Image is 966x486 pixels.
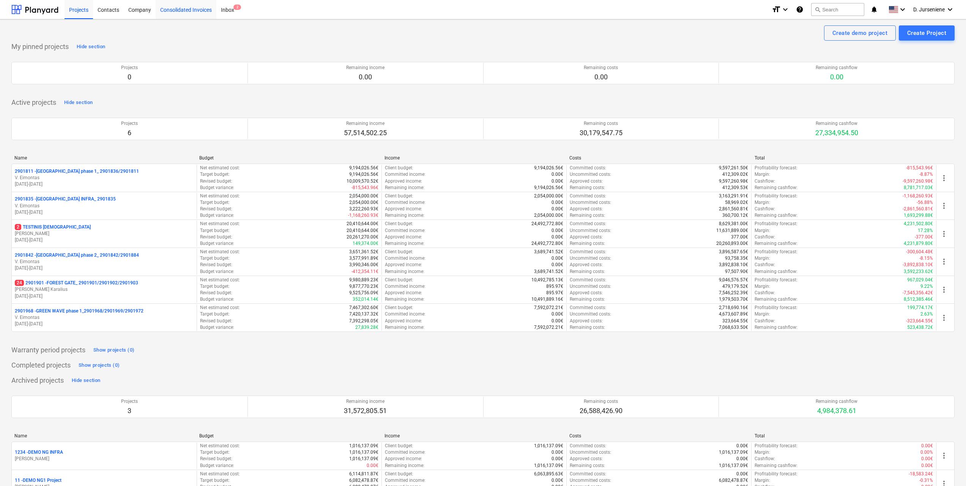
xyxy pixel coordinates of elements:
p: Committed income : [385,227,425,234]
p: Cashflow : [755,318,775,324]
p: Approved costs : [570,262,603,268]
p: 27,334,954.50 [815,128,858,137]
p: 1,979,503.70€ [719,296,748,303]
p: 2901811 - [GEOGRAPHIC_DATA] phase 1_ 2901836/2901811 [15,168,139,175]
p: 0.00€ [552,318,563,324]
p: -8.15% [919,255,933,262]
p: 11,631,889.00€ [716,227,748,234]
p: Margin : [755,255,770,262]
p: [PERSON_NAME] [15,230,194,237]
p: Uncommitted costs : [570,199,611,206]
p: [DATE] - [DATE] [15,265,194,271]
p: 2,718,690.16€ [719,305,748,311]
p: Approved income : [385,206,422,212]
p: Cashflow : [755,178,775,185]
p: Remaining costs : [570,185,605,191]
p: Committed income : [385,255,425,262]
p: Remaining costs [584,65,618,71]
p: 412,309.53€ [722,185,748,191]
p: 2901842 - [GEOGRAPHIC_DATA] phase 2_ 2901842/2901884 [15,252,139,259]
p: Approved costs : [570,234,603,240]
div: Costs [569,433,748,439]
p: 0.00€ [552,199,563,206]
p: Committed costs : [570,305,606,311]
p: 7,592,072.21€ [534,324,563,331]
p: 3,651,361.52€ [349,249,378,255]
p: 9,877,770.23€ [349,283,378,290]
p: 57,514,502.25 [344,128,387,137]
p: Remaining income [346,65,385,71]
p: V. Eimontas [15,175,194,181]
p: Cashflow : [755,206,775,212]
p: Remaining cashflow : [755,185,797,191]
p: 11 - DEMO NG1 Project [15,477,61,484]
p: -377.00€ [915,234,933,240]
p: -815,543.96€ [906,165,933,171]
p: 20,410,644.00€ [347,221,378,227]
div: 242901901 -FOREST GATE_ 2901901/2901902/2901903[PERSON_NAME] Karalius[DATE]-[DATE] [15,280,194,299]
p: 3,896,587.65€ [719,249,748,255]
p: Remaining income : [385,324,424,331]
p: 58,969.02€ [725,199,748,206]
p: 3 [121,406,138,415]
p: Budget variance : [200,185,234,191]
p: [DATE] - [DATE] [15,237,194,243]
p: 1,016,137.09€ [349,443,378,449]
p: 0.00€ [552,311,563,317]
p: 10,491,889.16€ [531,296,563,303]
p: 9,194,026.56€ [349,165,378,171]
div: Total [755,155,933,161]
p: 7,592,072.21€ [534,305,563,311]
p: Target budget : [200,199,230,206]
p: Net estimated cost : [200,193,240,199]
i: keyboard_arrow_down [781,5,790,14]
p: Target budget : [200,311,230,317]
p: Remaining income [344,398,387,405]
div: Hide section [77,43,105,51]
p: 360,700.12€ [722,212,748,219]
p: 2,054,000.00€ [349,193,378,199]
p: Remaining costs : [570,324,605,331]
div: 2901811 -[GEOGRAPHIC_DATA] phase 1_ 2901836/2901811V. Eimontas[DATE]-[DATE] [15,168,194,188]
p: -323,664.55€ [906,318,933,324]
p: 3,592,233.62€ [904,268,933,275]
div: Income [385,155,563,161]
p: Remaining income : [385,296,424,303]
p: Remaining costs [580,120,622,127]
p: Margin : [755,283,770,290]
p: 8,781,717.03€ [904,185,933,191]
p: [PERSON_NAME] [15,456,194,462]
button: Hide section [62,96,95,109]
p: [DATE] - [DATE] [15,209,194,216]
p: Committed income : [385,283,425,290]
p: Projects [121,65,138,71]
div: Show projects (0) [79,361,120,370]
span: more_vert [939,313,949,322]
p: 7,467,302.60€ [349,305,378,311]
p: 2.63% [920,311,933,317]
p: Profitability forecast : [755,193,797,199]
p: Client budget : [385,249,413,255]
p: 26,588,426.90 [580,406,622,415]
p: Remaining cashflow [816,65,857,71]
p: Remaining income : [385,212,424,219]
p: Remaining cashflow [816,398,857,405]
button: Search [811,3,864,16]
i: notifications [870,5,878,14]
p: Committed income : [385,199,425,206]
p: Remaining cashflow : [755,324,797,331]
p: 412,309.02€ [722,171,748,178]
p: 10,009,570.52€ [347,178,378,185]
div: 2901835 -[GEOGRAPHIC_DATA] INFRA_ 2901835V. Eimontas[DATE]-[DATE] [15,196,194,215]
p: Remaining cashflow : [755,296,797,303]
p: 0.00€ [552,206,563,212]
p: Active projects [11,98,56,107]
p: Committed costs : [570,165,606,171]
div: Name [14,155,193,161]
p: Remaining income : [385,268,424,275]
p: Target budget : [200,283,230,290]
p: 30,179,547.75 [580,128,622,137]
p: Budget variance : [200,296,234,303]
p: -3,892,838.10€ [903,262,933,268]
button: Create demo project [824,25,896,41]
